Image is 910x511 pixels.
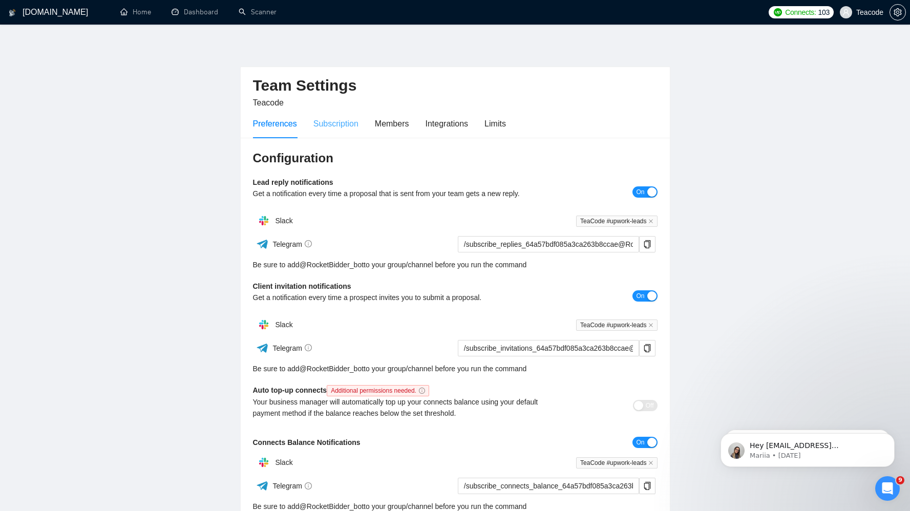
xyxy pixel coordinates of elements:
[272,482,312,490] span: Telegram
[253,75,658,96] h2: Team Settings
[253,150,658,166] h3: Configuration
[774,8,782,16] img: upwork-logo.png
[272,344,312,352] span: Telegram
[640,482,655,490] span: copy
[253,292,557,303] div: Get a notification every time a prospect invites you to submit a proposal.
[272,240,312,248] span: Telegram
[253,282,351,290] b: Client invitation notifications
[705,412,910,483] iframe: Intercom notifications message
[327,385,429,396] span: Additional permissions needed.
[896,476,904,484] span: 9
[253,438,361,446] b: Connects Balance Notifications
[484,117,506,130] div: Limits
[300,363,364,374] a: @RocketBidder_bot
[419,388,425,394] span: info-circle
[253,117,297,130] div: Preferences
[648,460,653,465] span: close
[426,117,469,130] div: Integrations
[253,363,658,374] div: Be sure to add to your group/channel before you run the command
[275,458,292,466] span: Slack
[305,240,312,247] span: info-circle
[253,178,333,186] b: Lead reply notifications
[256,479,269,492] img: ww3wtPAAAAAElFTkSuQmCC
[636,290,644,302] span: On
[313,117,358,130] div: Subscription
[842,9,850,16] span: user
[639,236,655,252] button: copy
[639,340,655,356] button: copy
[239,8,277,16] a: searchScanner
[305,344,312,351] span: info-circle
[639,478,655,494] button: copy
[275,321,292,329] span: Slack
[576,320,657,331] span: TeaCode #upwork-leads
[890,8,906,16] a: setting
[256,238,269,250] img: ww3wtPAAAAAElFTkSuQmCC
[305,482,312,489] span: info-circle
[875,476,900,501] iframe: Intercom live chat
[253,98,284,107] span: Teacode
[576,457,657,469] span: TeaCode #upwork-leads
[253,314,274,335] img: hpQkSZIkSZIkSZIkSZIkSZIkSZIkSZIkSZIkSZIkSZIkSZIkSZIkSZIkSZIkSZIkSZIkSZIkSZIkSZIkSZIkSZIkSZIkSZIkS...
[636,186,644,198] span: On
[375,117,409,130] div: Members
[640,344,655,352] span: copy
[648,323,653,328] span: close
[253,396,557,419] div: Your business manager will automatically top up your connects balance using your default payment ...
[253,210,274,231] img: hpQkSZIkSZIkSZIkSZIkSZIkSZIkSZIkSZIkSZIkSZIkSZIkSZIkSZIkSZIkSZIkSZIkSZIkSZIkSZIkSZIkSZIkSZIkSZIkS...
[576,216,657,227] span: TeaCode #upwork-leads
[120,8,151,16] a: homeHome
[253,386,433,394] b: Auto top-up connects
[646,400,654,411] span: Off
[172,8,218,16] a: dashboardDashboard
[9,5,16,21] img: logo
[785,7,816,18] span: Connects:
[818,7,830,18] span: 103
[636,437,644,448] span: On
[648,219,653,224] span: close
[253,259,658,270] div: Be sure to add to your group/channel before you run the command
[253,188,557,199] div: Get a notification every time a proposal that is sent from your team gets a new reply.
[890,4,906,20] button: setting
[640,240,655,248] span: copy
[300,259,364,270] a: @RocketBidder_bot
[256,342,269,354] img: ww3wtPAAAAAElFTkSuQmCC
[253,452,274,473] img: hpQkSZIkSZIkSZIkSZIkSZIkSZIkSZIkSZIkSZIkSZIkSZIkSZIkSZIkSZIkSZIkSZIkSZIkSZIkSZIkSZIkSZIkSZIkSZIkS...
[275,217,292,225] span: Slack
